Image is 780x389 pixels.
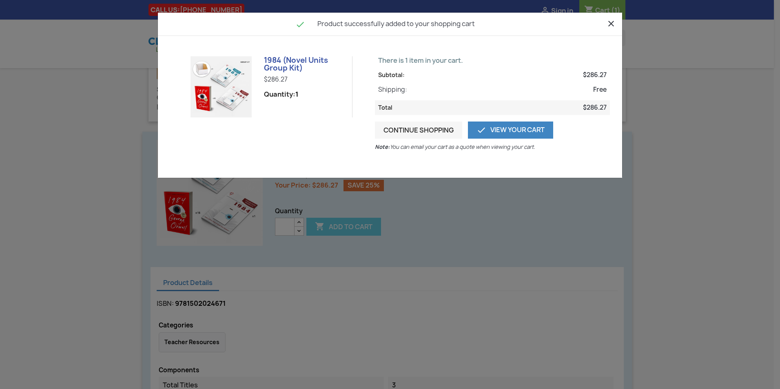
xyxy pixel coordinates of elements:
p: You can email your cart as a quote when viewing your cart. [375,143,538,151]
strong: 1 [295,90,299,99]
span: Total [378,104,392,112]
span: Quantity: [264,90,299,98]
h6: 1984 (Novel Units Group Kit) [264,56,346,73]
p: $286.27 [264,75,346,84]
i:  [295,20,305,29]
img: 1984 (Novel Units Group Kit) [191,56,252,117]
i:  [476,125,486,135]
a: View Your Cart [468,122,553,139]
span: Shipping: [378,86,407,94]
span: $286.27 [583,104,607,112]
button: Continue shopping [375,122,462,139]
button: Close [606,18,616,29]
b: Note: [375,143,390,151]
span: Subtotal: [378,71,405,79]
span: $286.27 [583,71,607,79]
i: close [606,19,616,29]
h4: Product successfully added to your shopping cart [164,19,616,29]
span: Free [593,86,607,94]
p: There is 1 item in your cart. [375,56,610,64]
